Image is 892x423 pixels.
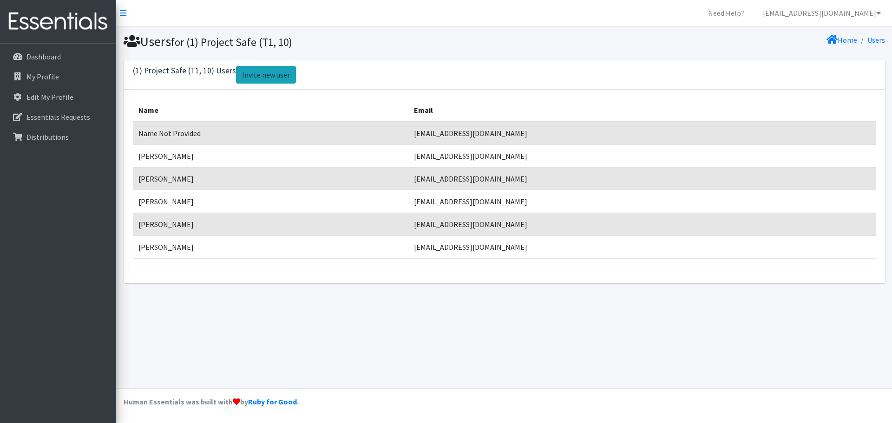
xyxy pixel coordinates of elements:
img: HumanEssentials [4,6,112,37]
p: Edit My Profile [26,92,73,102]
a: My Profile [4,67,112,86]
td: [EMAIL_ADDRESS][DOMAIN_NAME] [408,190,876,213]
td: [EMAIL_ADDRESS][DOMAIN_NAME] [408,213,876,235]
p: My Profile [26,72,59,81]
th: Name [133,99,408,122]
td: [PERSON_NAME] [133,167,408,190]
a: [EMAIL_ADDRESS][DOMAIN_NAME] [755,4,888,22]
a: Need Help? [701,4,752,22]
td: [PERSON_NAME] [133,190,408,213]
td: [EMAIL_ADDRESS][DOMAIN_NAME] [408,122,876,145]
small: for (1) Project Safe (T1, 10) [171,35,292,49]
p: Dashboard [26,52,61,61]
a: Home [826,35,857,45]
td: [PERSON_NAME] [133,235,408,258]
th: Email [408,99,876,122]
a: Essentials Requests [4,108,112,126]
td: [EMAIL_ADDRESS][DOMAIN_NAME] [408,167,876,190]
td: [EMAIL_ADDRESS][DOMAIN_NAME] [408,235,876,258]
td: Name Not Provided [133,122,408,145]
a: Dashboard [4,47,112,66]
a: Ruby for Good [248,397,297,406]
a: Distributions [4,128,112,146]
td: [PERSON_NAME] [133,213,408,235]
p: Distributions [26,132,69,142]
strong: Human Essentials was built with by . [124,397,299,406]
p: Essentials Requests [26,112,90,122]
a: Invite new user [236,66,296,84]
h3: (1) Project Safe (T1, 10) Users [133,66,236,76]
td: [PERSON_NAME] [133,144,408,167]
td: [EMAIL_ADDRESS][DOMAIN_NAME] [408,144,876,167]
a: Users [867,35,885,45]
a: Edit My Profile [4,88,112,106]
h1: Users [124,33,501,50]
